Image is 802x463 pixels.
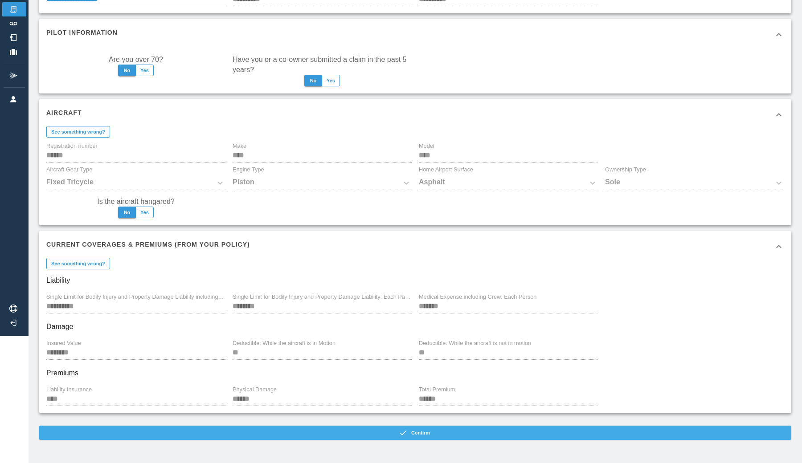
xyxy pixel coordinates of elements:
[39,19,791,51] div: Pilot Information
[322,75,340,86] button: Yes
[97,196,174,207] label: Is the aircraft hangared?
[233,54,412,75] label: Have you or a co-owner submitted a claim in the past 5 years?
[46,28,118,37] h6: Pilot Information
[46,177,225,189] div: Fixed Tricycle
[233,142,246,150] label: Make
[233,177,412,189] div: Piston
[46,386,92,394] label: Liability Insurance
[46,339,81,347] label: Insured Value
[304,75,322,86] button: No
[233,166,264,174] label: Engine Type
[419,142,434,150] label: Model
[233,386,277,394] label: Physical Damage
[118,65,136,76] button: No
[109,54,163,65] label: Are you over 70?
[46,166,92,174] label: Aircraft Gear Type
[46,108,82,118] h6: Aircraft
[419,339,531,347] label: Deductible: While the aircraft is not in motion
[46,258,110,269] button: See something wrong?
[46,321,784,333] h6: Damage
[419,166,473,174] label: Home Airport Surface
[419,386,455,394] label: Total Premium
[39,231,791,263] div: Current Coverages & Premiums (from your policy)
[419,177,598,189] div: Asphalt
[46,240,250,249] h6: Current Coverages & Premiums (from your policy)
[39,99,791,131] div: Aircraft
[135,65,154,76] button: Yes
[135,207,154,218] button: Yes
[39,426,791,440] button: Confirm
[46,142,98,150] label: Registration number
[118,207,136,218] button: No
[46,274,784,287] h6: Liability
[233,293,411,301] label: Single Limit for Bodily Injury and Property Damage Liability: Each Passenger
[46,126,110,138] button: See something wrong?
[233,339,336,347] label: Deductible: While the aircraft is in Motion
[605,177,784,189] div: Sole
[419,293,536,301] label: Medical Expense including Crew: Each Person
[46,293,225,301] label: Single Limit for Bodily Injury and Property Damage Liability including Passengers: Each Occurrence
[46,367,784,379] h6: Premiums
[605,166,646,174] label: Ownership Type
